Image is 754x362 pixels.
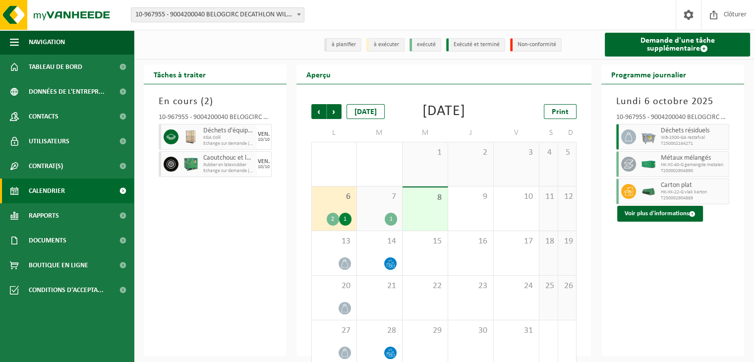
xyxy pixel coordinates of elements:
[661,181,726,189] span: Carton plat
[661,154,726,162] span: Métaux mélangés
[407,281,443,292] span: 22
[544,147,552,158] span: 4
[324,38,361,52] li: à planifier
[661,168,726,174] span: T250002904890
[661,195,726,201] span: T250002904889
[362,325,397,336] span: 28
[339,213,351,226] div: 1
[317,325,351,336] span: 27
[29,104,58,129] span: Contacts
[499,325,534,336] span: 31
[558,124,577,142] td: D
[203,141,254,147] span: Echange sur demande (déplacement exclu)
[605,33,750,57] a: Demande d'une tâche supplémentaire
[661,135,726,141] span: WB-2500-GA restafval
[403,124,448,142] td: M
[29,278,104,302] span: Conditions d'accepta...
[385,213,397,226] div: 1
[544,191,552,202] span: 11
[563,281,572,292] span: 26
[422,104,465,119] div: [DATE]
[258,137,270,142] div: 10/10
[311,124,357,142] td: L
[453,281,488,292] span: 23
[407,147,443,158] span: 1
[203,154,254,162] span: Caoutchouc et latex
[317,281,351,292] span: 20
[362,281,397,292] span: 21
[544,104,577,119] a: Print
[453,147,488,158] span: 2
[409,38,441,52] li: exécuté
[131,7,304,22] span: 10-967955 - 9004200040 BELOGCIRC DECATHLON WILLEBROEK - WILLEBROEK
[453,191,488,202] span: 9
[617,206,703,222] button: Voir plus d'informations
[29,30,65,55] span: Navigation
[510,38,562,52] li: Non-conformité
[183,129,198,144] img: PB-WB-1440-WDN-00-00
[296,64,341,84] h2: Aperçu
[563,191,572,202] span: 12
[453,325,488,336] span: 30
[362,236,397,247] span: 14
[347,104,385,119] div: [DATE]
[183,157,198,172] img: PB-HB-1400-HPE-GN-01
[131,8,304,22] span: 10-967955 - 9004200040 BELOGCIRC DECATHLON WILLEBROEK - WILLEBROEK
[258,131,270,137] div: VEN.
[327,104,342,119] span: Suivant
[29,179,65,203] span: Calendrier
[258,165,270,170] div: 10/10
[258,159,270,165] div: VEN.
[317,191,351,202] span: 6
[159,114,272,124] div: 10-967955 - 9004200040 BELOGCIRC DECATHLON WILLEBROEK - WILLEBROEK
[366,38,405,52] li: à exécuter
[499,236,534,247] span: 17
[407,192,443,203] span: 8
[203,162,254,168] span: Rubber en latexrubber
[448,124,494,142] td: J
[29,154,63,179] span: Contrat(s)
[499,191,534,202] span: 10
[499,281,534,292] span: 24
[317,236,351,247] span: 13
[499,147,534,158] span: 3
[494,124,539,142] td: V
[407,325,443,336] span: 29
[159,94,272,109] h3: En cours ( )
[552,108,569,116] span: Print
[29,253,88,278] span: Boutique en ligne
[539,124,558,142] td: S
[453,236,488,247] span: 16
[661,141,726,147] span: T250002164271
[144,64,216,84] h2: Tâches à traiter
[616,114,729,124] div: 10-967955 - 9004200040 BELOGCIRC DECATHLON WILLEBROEK - WILLEBROEK
[203,168,254,174] span: Echange sur demande (déplacement exclu)
[362,191,397,202] span: 7
[661,127,726,135] span: Déchets résiduels
[446,38,505,52] li: Exécuté et terminé
[563,236,572,247] span: 19
[311,104,326,119] span: Précédent
[203,127,254,135] span: Déchets d'équipements électriques et électroniques - Sans tubes cathodiques
[357,124,403,142] td: M
[661,162,726,168] span: HK-XC-40-G gemengde metalen
[544,281,552,292] span: 25
[204,97,210,107] span: 2
[563,147,572,158] span: 5
[29,79,105,104] span: Données de l'entrepr...
[661,189,726,195] span: HK-XK-22-G vlak karton
[641,129,656,144] img: WB-2500-GAL-GY-01
[407,236,443,247] span: 15
[203,135,254,141] span: KGA Colli
[616,94,729,109] h3: Lundi 6 octobre 2025
[327,213,339,226] div: 2
[29,203,59,228] span: Rapports
[29,228,66,253] span: Documents
[601,64,696,84] h2: Programme journalier
[641,161,656,168] img: HK-XC-40-GN-00
[544,236,552,247] span: 18
[29,129,69,154] span: Utilisateurs
[641,188,656,195] img: HK-XK-22-GN-00
[29,55,82,79] span: Tableau de bord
